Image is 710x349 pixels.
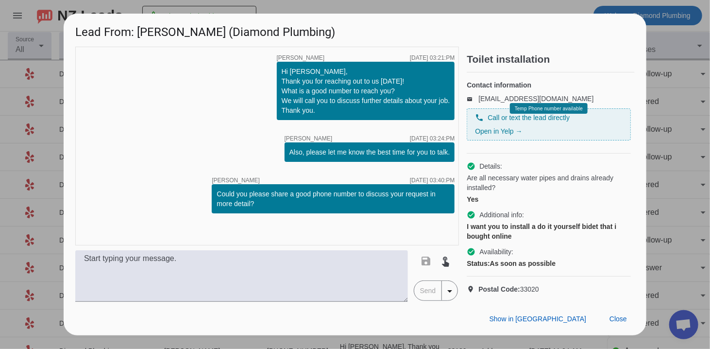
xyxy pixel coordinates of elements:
[467,80,631,90] h4: Contact information
[467,247,475,256] mat-icon: check_circle
[467,210,475,219] mat-icon: check_circle
[609,315,627,323] span: Close
[467,173,631,192] span: Are all necessary water pipes and drains already installed?
[64,14,646,46] h1: Lead From: [PERSON_NAME] (Diamond Plumbing)
[277,55,325,61] span: [PERSON_NAME]
[467,222,631,241] div: I want you to install a do it yourself bidet that i bought online
[475,113,484,122] mat-icon: phone
[479,247,513,257] span: Availability:
[478,284,539,294] span: 33020
[282,67,450,115] div: Hi [PERSON_NAME], Thank you for reaching out to us [DATE]! What is a good number to reach you? We...
[285,136,333,141] span: [PERSON_NAME]
[475,127,522,135] a: Open in Yelp →
[515,106,583,111] span: Temp Phone number available
[479,210,524,220] span: Additional info:
[289,147,450,157] div: Also, please let me know the best time for you to talk.​
[444,285,456,297] mat-icon: arrow_drop_down
[410,177,455,183] div: [DATE] 03:40:PM
[488,113,570,122] span: Call or text the lead directly
[482,310,594,328] button: Show in [GEOGRAPHIC_DATA]
[212,177,260,183] span: [PERSON_NAME]
[440,255,452,267] mat-icon: touch_app
[410,136,455,141] div: [DATE] 03:24:PM
[467,260,490,267] strong: Status:
[467,194,631,204] div: Yes
[478,285,520,293] strong: Postal Code:
[478,95,593,103] a: [EMAIL_ADDRESS][DOMAIN_NAME]
[467,285,478,293] mat-icon: location_on
[467,162,475,171] mat-icon: check_circle
[410,55,455,61] div: [DATE] 03:21:PM
[467,259,631,268] div: As soon as possible
[602,310,635,328] button: Close
[490,315,586,323] span: Show in [GEOGRAPHIC_DATA]
[479,161,502,171] span: Details:
[467,54,635,64] h2: Toilet installation
[467,96,478,101] mat-icon: email
[217,189,450,209] div: Could you please share a good phone number to discuss your request in more detail?​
